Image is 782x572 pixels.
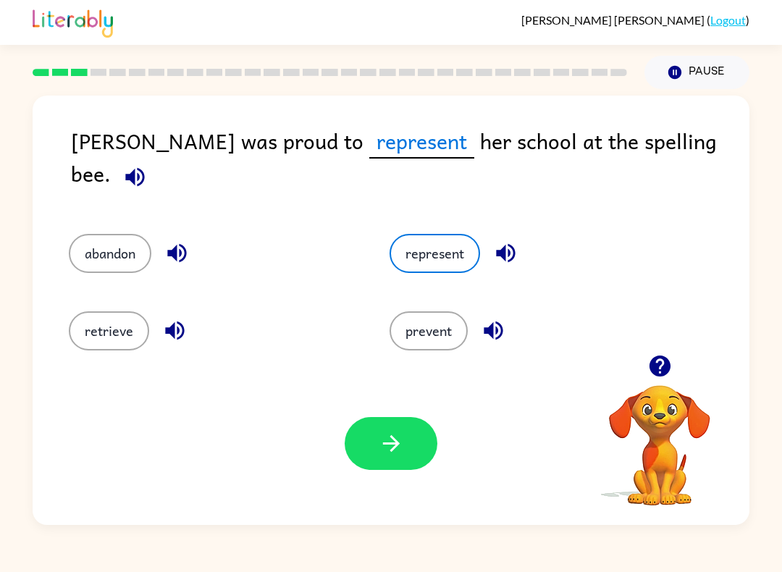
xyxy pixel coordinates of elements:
div: [PERSON_NAME] was proud to her school at the spelling bee. [71,125,749,205]
button: prevent [390,311,468,350]
img: Literably [33,6,113,38]
video: Your browser must support playing .mp4 files to use Literably. Please try using another browser. [587,363,732,508]
button: abandon [69,234,151,273]
span: [PERSON_NAME] [PERSON_NAME] [521,13,707,27]
div: ( ) [521,13,749,27]
button: retrieve [69,311,149,350]
a: Logout [710,13,746,27]
span: represent [369,125,474,159]
button: represent [390,234,480,273]
button: Pause [644,56,749,89]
